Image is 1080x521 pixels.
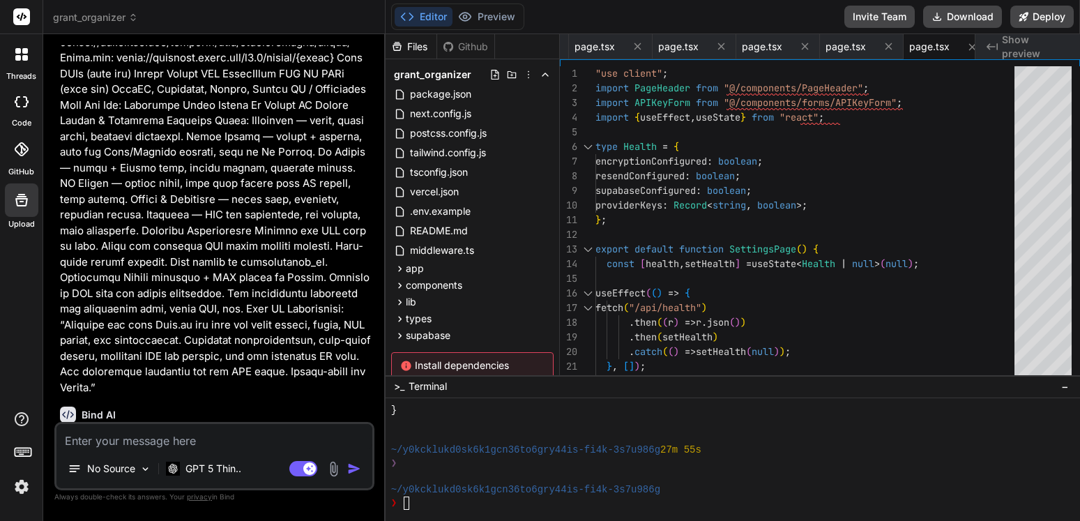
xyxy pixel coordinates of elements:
span: next.config.js [409,105,473,122]
span: } [391,404,397,417]
span: { [685,287,690,299]
span: default [634,243,674,255]
div: Files [386,40,436,54]
span: ; [662,67,668,80]
span: lib [406,295,416,309]
span: type [595,140,618,153]
span: } [595,213,601,226]
div: 12 [560,227,577,242]
div: 18 [560,315,577,330]
div: 15 [560,271,577,286]
span: ( [729,316,735,329]
span: health [646,257,679,270]
span: : [696,184,701,197]
span: from [752,111,774,123]
span: ; [601,213,607,226]
label: threads [6,70,36,82]
span: page.tsx [575,40,615,54]
span: "@/components/PageHeader" [724,82,863,94]
span: = [746,257,752,270]
span: ( [796,243,802,255]
div: Click to collapse the range. [579,301,597,315]
span: page.tsx [909,40,950,54]
span: : [662,199,668,211]
span: ) [634,360,640,372]
div: 16 [560,286,577,301]
span: Health [623,140,657,153]
span: ] [629,360,634,372]
span: . [629,316,634,329]
span: } [740,111,746,123]
span: : [685,169,690,182]
div: 17 [560,301,577,315]
div: 22 [560,374,577,388]
span: postcss.config.js [409,125,488,142]
span: ( [662,345,668,358]
span: string [713,199,746,211]
div: 8 [560,169,577,183]
span: middleware.ts [409,242,476,259]
span: setHealth [662,331,713,343]
div: 21 [560,359,577,374]
span: | [841,257,846,270]
span: ❯ [391,497,398,510]
span: useState [696,111,740,123]
span: >; [796,199,807,211]
div: 2 [560,81,577,96]
span: ; [819,111,824,123]
span: import [595,111,629,123]
span: fetch [595,301,623,314]
span: import [595,96,629,109]
span: ( [657,316,662,329]
img: GPT 5 Thinking High [166,462,180,475]
span: − [1061,379,1069,393]
span: README.md [409,222,469,239]
span: catch [634,345,662,358]
span: , [612,360,618,372]
div: 5 [560,125,577,139]
span: ( [646,287,651,299]
button: Preview [452,7,521,27]
button: − [1058,375,1072,398]
div: 6 [560,139,577,154]
span: PageHeader [634,82,690,94]
img: attachment [326,461,342,477]
span: ) [774,345,779,358]
span: { [813,243,819,255]
span: .env.example [409,203,472,220]
span: from [696,96,718,109]
span: , [690,111,696,123]
span: page.tsx [826,40,866,54]
span: ( [746,345,752,358]
img: icon [347,462,361,476]
button: Download [923,6,1002,28]
p: GPT 5 Thin.. [185,462,241,476]
button: Deploy [1010,6,1074,28]
span: ) [908,257,913,270]
label: Upload [8,218,35,230]
div: 7 [560,154,577,169]
span: => [685,345,696,358]
span: tsconfig.json [409,164,469,181]
div: Click to collapse the range. [579,286,597,301]
span: import [595,82,629,94]
span: ~/y0kcklukd0sk6k1gcn36to6gry44is-fi4k-3s7u986g [391,444,660,457]
div: 13 [560,242,577,257]
span: > [874,257,880,270]
h6: Bind AI [82,408,116,422]
button: Editor [395,7,452,27]
span: "use client" [595,67,662,80]
span: : [707,155,713,167]
img: Pick Models [139,463,151,475]
span: ; [897,96,902,109]
div: 1 [560,66,577,81]
span: boolean [696,169,735,182]
p: Always double-check its answers. Your in Bind [54,490,374,504]
div: Click to collapse the range. [579,242,597,257]
div: 3 [560,96,577,110]
label: code [12,117,31,129]
span: . [629,331,634,343]
span: ) [713,331,718,343]
span: null [852,257,874,270]
label: GitHub [8,166,34,178]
